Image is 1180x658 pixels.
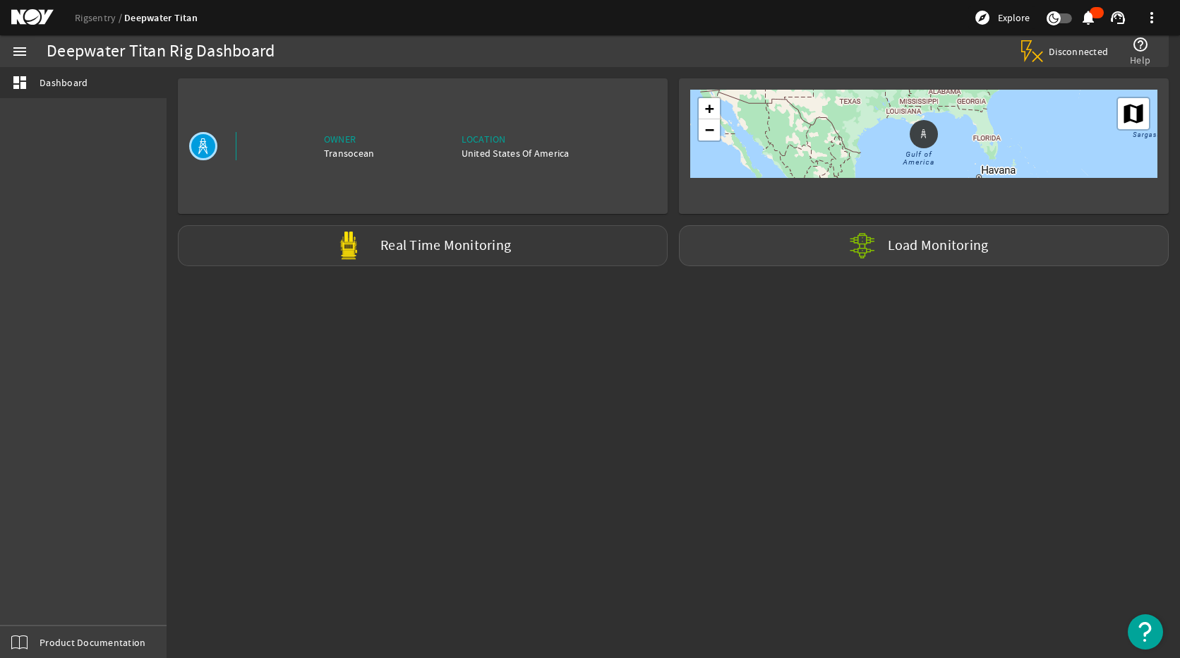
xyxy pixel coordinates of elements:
[888,239,989,253] label: Load Monitoring
[705,100,715,117] span: +
[998,11,1030,25] span: Explore
[1130,53,1150,67] span: Help
[324,146,375,160] div: Transocean
[699,119,720,140] a: Zoom out
[172,225,673,266] a: Real Time Monitoring
[335,232,363,260] img: Yellowpod.svg
[1118,98,1149,129] a: Layers
[1128,614,1163,650] button: Open Resource Center
[1109,9,1126,26] mat-icon: support_agent
[462,132,570,146] div: Location
[1049,45,1109,58] span: Disconnected
[699,98,720,119] a: Zoom in
[380,239,511,253] label: Real Time Monitoring
[968,6,1035,29] button: Explore
[462,146,570,160] div: United States Of America
[47,44,275,59] div: Deepwater Titan Rig Dashboard
[40,76,88,90] span: Dashboard
[1135,1,1169,35] button: more_vert
[1132,36,1149,53] mat-icon: help_outline
[124,11,198,25] a: Deepwater Titan
[324,132,375,146] div: Owner
[40,635,145,650] span: Product Documentation
[974,9,991,26] mat-icon: explore
[75,11,124,24] a: Rigsentry
[673,225,1174,266] a: Load Monitoring
[11,43,28,60] mat-icon: menu
[705,121,715,138] span: −
[1080,9,1097,26] mat-icon: notifications
[11,74,28,91] mat-icon: dashboard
